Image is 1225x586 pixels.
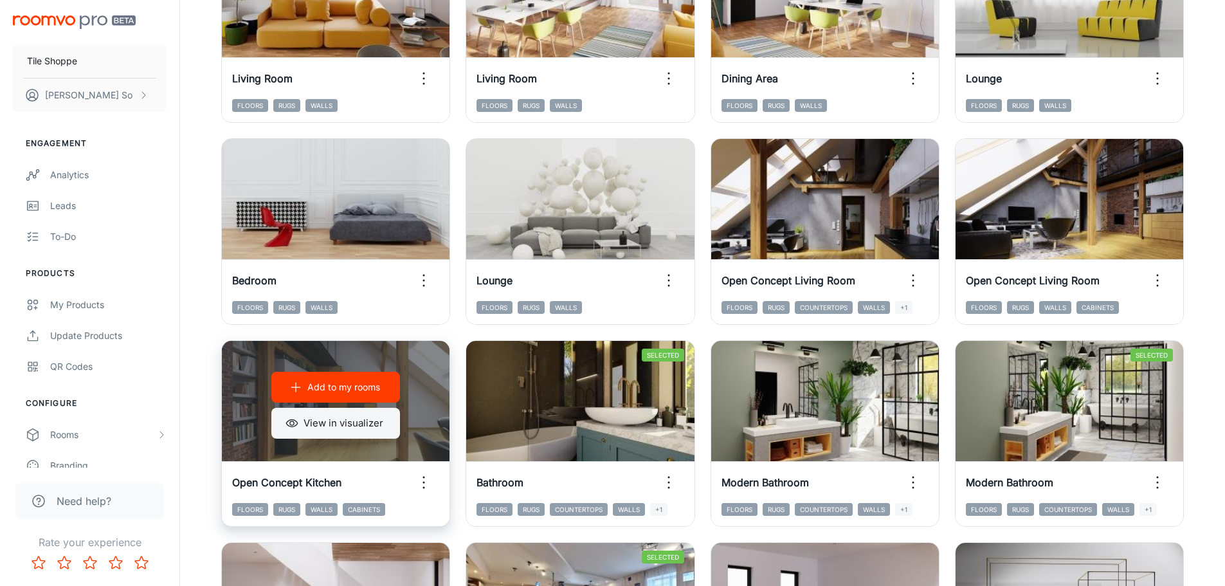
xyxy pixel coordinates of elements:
span: Floors [721,503,758,516]
span: Countertops [795,301,853,314]
div: Leads [50,199,167,213]
span: Floors [721,301,758,314]
span: Countertops [1039,503,1097,516]
span: Selected [642,551,684,563]
span: Walls [550,99,582,112]
p: Tile Shoppe [27,54,77,68]
h6: Modern Bathroom [966,475,1053,490]
h6: Dining Area [721,71,778,86]
button: [PERSON_NAME] So [13,78,167,112]
span: Walls [858,503,890,516]
span: +1 [650,503,667,516]
span: Walls [1039,99,1071,112]
span: Need help? [57,493,111,509]
span: Walls [305,99,338,112]
div: Analytics [50,168,167,182]
span: Walls [795,99,827,112]
button: Rate 1 star [26,550,51,576]
span: Cabinets [343,503,385,516]
span: Floors [232,301,268,314]
span: Floors [966,503,1002,516]
p: Rate your experience [10,535,169,550]
h6: Lounge [966,71,1002,86]
div: Update Products [50,329,167,343]
span: Rugs [518,301,545,314]
div: QR Codes [50,360,167,374]
div: Branding [50,459,167,473]
span: Rugs [763,99,790,112]
h6: Bedroom [232,273,277,288]
h6: Bathroom [476,475,523,490]
h6: Living Room [232,71,293,86]
span: Walls [550,301,582,314]
span: Walls [305,301,338,314]
h6: Open Concept Living Room [721,273,855,288]
button: Rate 3 star [77,550,103,576]
span: Rugs [1007,99,1034,112]
span: Walls [1102,503,1134,516]
span: Floors [232,503,268,516]
span: Rugs [518,503,545,516]
h6: Living Room [476,71,537,86]
span: Cabinets [1076,301,1119,314]
div: Rooms [50,428,156,442]
span: Floors [966,99,1002,112]
span: +1 [895,503,912,516]
span: Walls [305,503,338,516]
span: Floors [232,99,268,112]
span: Rugs [1007,503,1034,516]
span: Floors [476,503,513,516]
span: Floors [476,301,513,314]
span: Selected [642,349,684,362]
h6: Open Concept Living Room [966,273,1100,288]
span: Rugs [273,301,300,314]
p: Add to my rooms [307,380,380,394]
div: To-do [50,230,167,244]
button: Tile Shoppe [13,44,167,78]
button: Rate 5 star [129,550,154,576]
span: Floors [476,99,513,112]
span: Countertops [550,503,608,516]
h6: Modern Bathroom [721,475,809,490]
h6: Open Concept Kitchen [232,475,341,490]
img: Roomvo PRO Beta [13,15,136,29]
button: Rate 2 star [51,550,77,576]
span: Floors [721,99,758,112]
span: Walls [613,503,645,516]
span: +1 [895,301,912,314]
button: Rate 4 star [103,550,129,576]
button: Add to my rooms [271,372,400,403]
span: Rugs [273,99,300,112]
span: Walls [858,301,890,314]
h6: Lounge [476,273,513,288]
span: Rugs [273,503,300,516]
span: Rugs [763,301,790,314]
span: Rugs [1007,301,1034,314]
span: +1 [1139,503,1157,516]
span: Rugs [518,99,545,112]
span: Selected [1130,349,1173,362]
button: View in visualizer [271,408,400,439]
div: My Products [50,298,167,312]
span: Walls [1039,301,1071,314]
span: Rugs [763,503,790,516]
span: Countertops [795,503,853,516]
span: Floors [966,301,1002,314]
p: [PERSON_NAME] So [45,88,132,102]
